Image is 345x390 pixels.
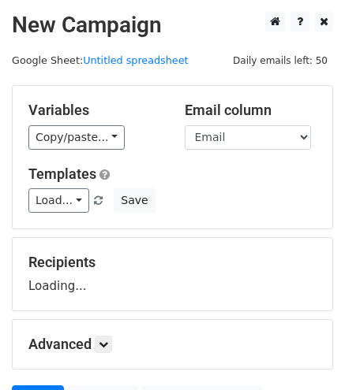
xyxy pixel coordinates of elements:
[227,52,333,69] span: Daily emails left: 50
[28,125,125,150] a: Copy/paste...
[12,12,333,39] h2: New Campaign
[28,254,317,295] div: Loading...
[28,102,161,119] h5: Variables
[28,188,89,213] a: Load...
[266,314,345,390] iframe: Chat Widget
[28,254,317,271] h5: Recipients
[83,54,188,66] a: Untitled spreadsheet
[227,54,333,66] a: Daily emails left: 50
[28,336,317,353] h5: Advanced
[28,165,96,182] a: Templates
[12,54,189,66] small: Google Sheet:
[185,102,317,119] h5: Email column
[114,188,155,213] button: Save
